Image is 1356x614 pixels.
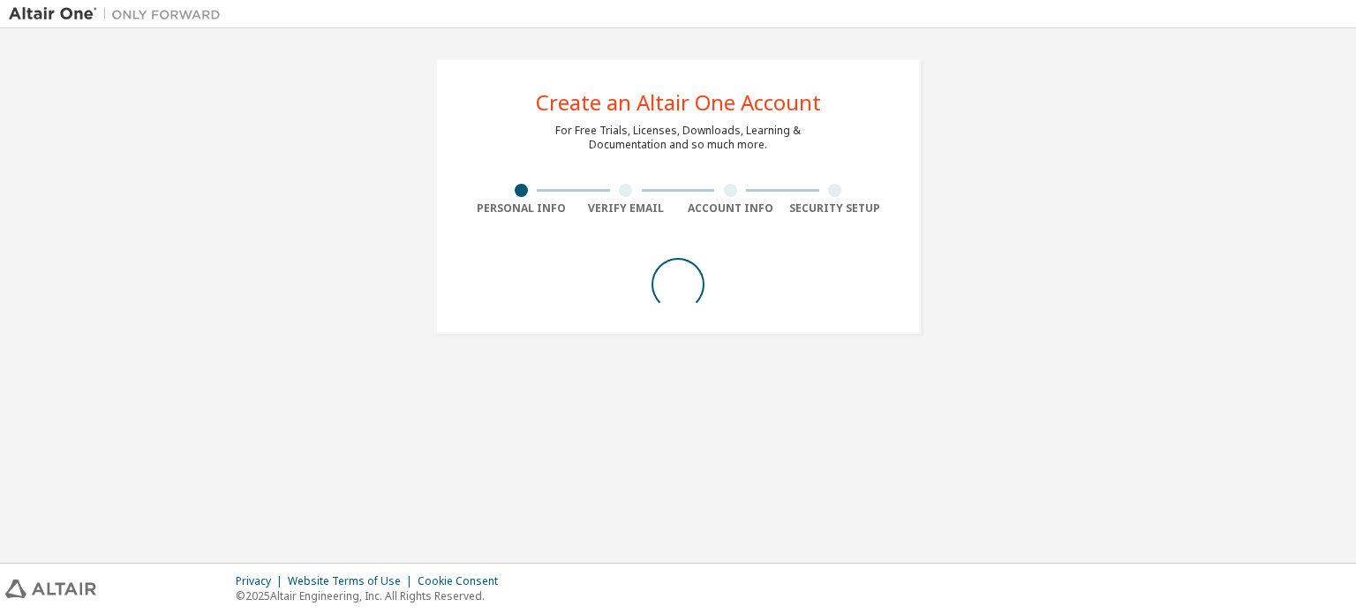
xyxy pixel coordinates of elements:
[236,574,288,588] div: Privacy
[783,201,888,216] div: Security Setup
[469,201,574,216] div: Personal Info
[5,580,96,598] img: altair_logo.svg
[536,92,821,113] div: Create an Altair One Account
[678,201,783,216] div: Account Info
[574,201,679,216] div: Verify Email
[288,574,418,588] div: Website Terms of Use
[9,5,230,23] img: Altair One
[236,588,508,603] p: © 2025 Altair Engineering, Inc. All Rights Reserved.
[555,124,801,152] div: For Free Trials, Licenses, Downloads, Learning & Documentation and so much more.
[418,574,508,588] div: Cookie Consent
